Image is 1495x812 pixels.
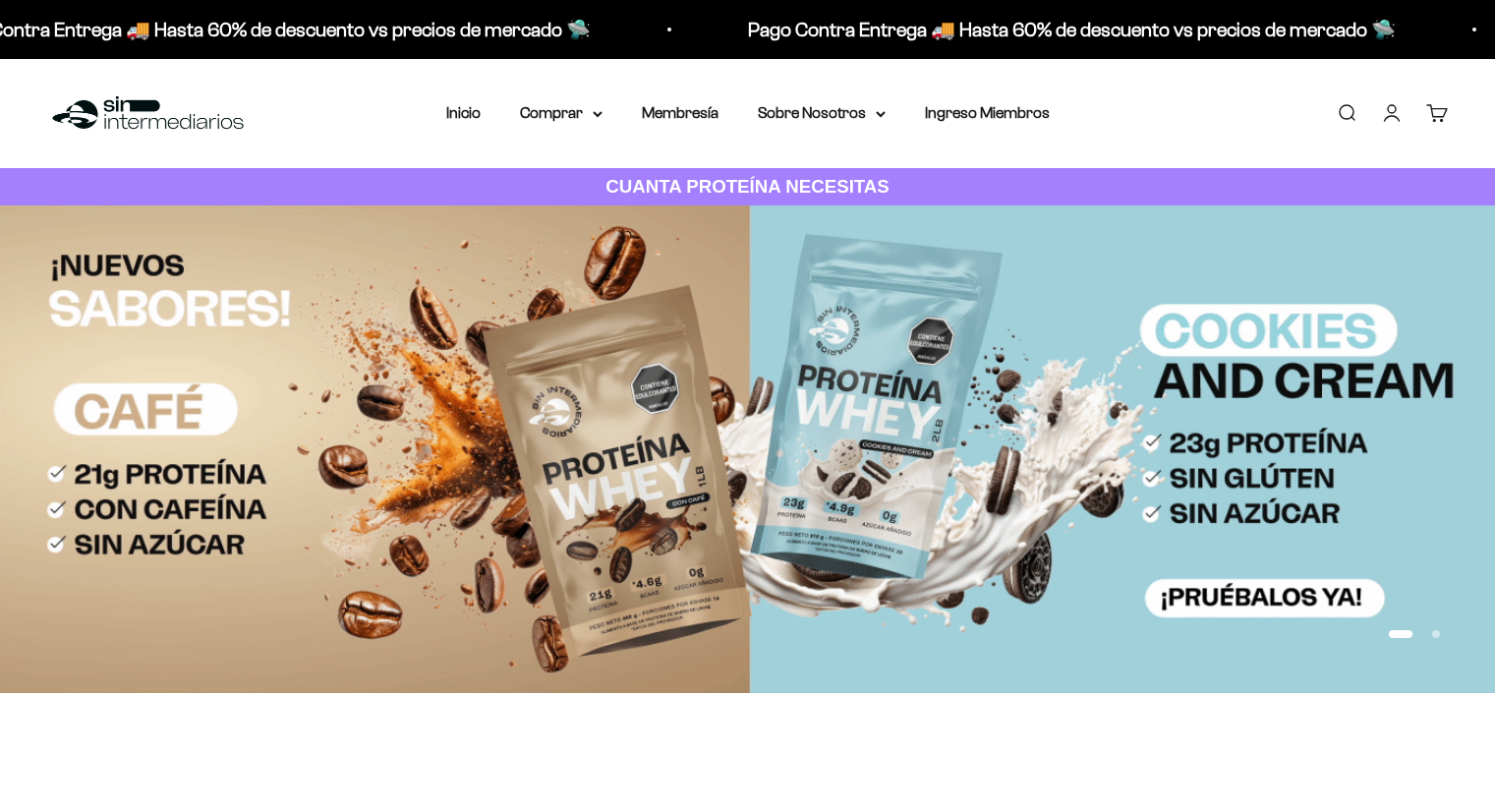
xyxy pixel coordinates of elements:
a: Inicio [446,104,481,121]
summary: Comprar [520,100,603,126]
a: Membresía [642,104,719,121]
a: Ingreso Miembros [925,104,1050,121]
p: Pago Contra Entrega 🚚 Hasta 60% de descuento vs precios de mercado 🛸 [744,14,1392,45]
summary: Sobre Nosotros [758,100,886,126]
strong: CUANTA PROTEÍNA NECESITAS [605,176,890,197]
